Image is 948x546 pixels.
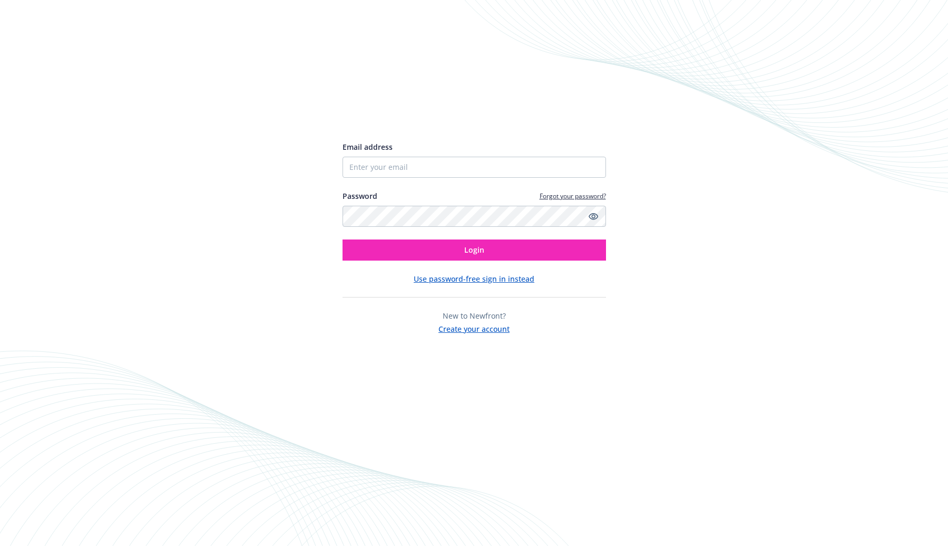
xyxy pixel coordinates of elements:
a: Show password [587,210,600,223]
span: New to Newfront? [443,311,506,321]
a: Forgot your password? [540,191,606,200]
label: Password [343,190,377,202]
input: Enter your password [343,206,606,227]
button: Create your account [438,321,510,334]
span: Login [464,245,484,255]
button: Login [343,240,606,261]
input: Enter your email [343,157,606,178]
img: Newfront logo [343,103,442,122]
span: Email address [343,142,393,152]
button: Use password-free sign in instead [414,273,534,284]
